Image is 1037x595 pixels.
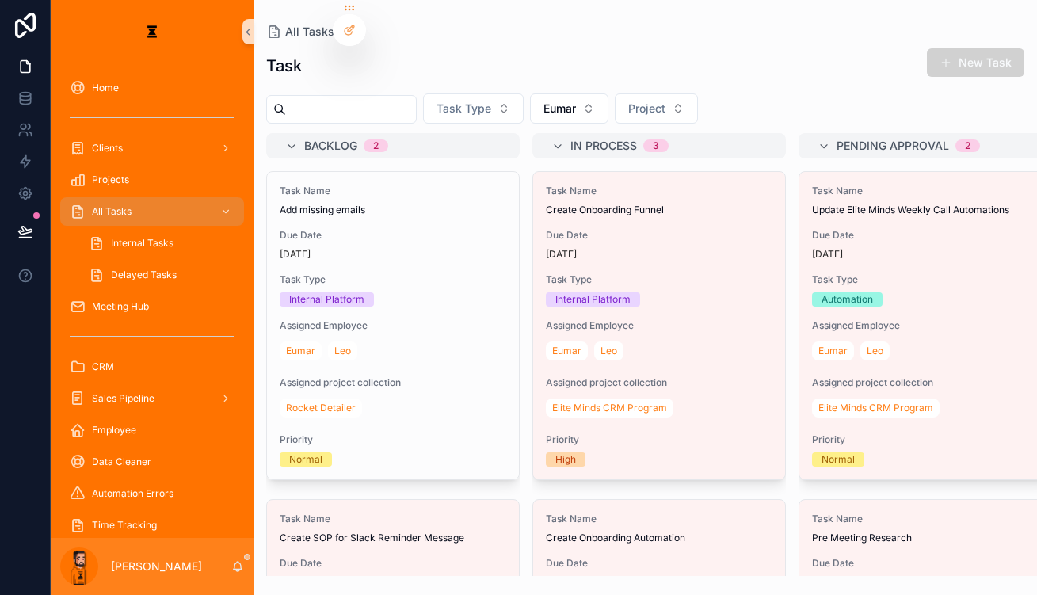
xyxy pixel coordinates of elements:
img: App logo [139,19,165,44]
span: Priority [546,433,772,446]
div: Normal [289,452,322,467]
a: CRM [60,353,244,381]
span: CRM [92,360,114,373]
span: Task Type [437,101,491,116]
a: Eumar [280,341,322,360]
span: Elite Minds CRM Program [552,402,667,414]
div: High [555,452,576,467]
span: Pending Approval [837,138,949,154]
a: Meeting Hub [60,292,244,321]
span: Assigned project collection [546,376,772,389]
span: Eumar [286,345,315,357]
span: Rocket Detailer [286,402,356,414]
a: Leo [594,341,623,360]
span: Priority [280,433,506,446]
span: Due Date [280,557,506,570]
span: Add missing emails [280,204,506,216]
span: Due Date [546,557,772,570]
a: All Tasks [60,197,244,226]
a: Employee [60,416,244,444]
span: Project [628,101,665,116]
a: Leo [328,341,357,360]
a: Home [60,74,244,102]
span: Task Type [546,273,772,286]
div: Automation [822,292,873,307]
span: Eumar [552,345,581,357]
a: Task NameCreate Onboarding FunnelDue Date[DATE]Task TypeInternal PlatformAssigned EmployeeEumarLe... [532,171,786,480]
span: Task Name [280,513,506,525]
button: Select Button [423,93,524,124]
div: 3 [653,139,659,152]
span: Clients [92,142,123,154]
div: Internal Platform [289,292,364,307]
span: Due Date [280,229,506,242]
span: Task Type [280,273,506,286]
a: Automation Errors [60,479,244,508]
h1: Task [266,55,302,77]
span: Employee [92,424,136,437]
a: Data Cleaner [60,448,244,476]
span: Backlog [304,138,357,154]
a: Rocket Detailer [280,399,362,418]
a: All Tasks [266,24,334,40]
a: Leo [860,341,890,360]
a: Sales Pipeline [60,384,244,413]
span: Eumar [543,101,576,116]
span: Elite Minds CRM Program [818,402,933,414]
span: Eumar [818,345,848,357]
span: Sales Pipeline [92,392,154,405]
span: Task Name [546,185,772,197]
div: Normal [822,452,855,467]
a: Internal Tasks [79,229,244,257]
span: Create SOP for Slack Reminder Message [280,532,506,544]
span: Task Name [280,185,506,197]
p: [DATE] [546,248,577,261]
a: Eumar [812,341,854,360]
a: Elite Minds CRM Program [812,399,940,418]
span: Leo [867,345,883,357]
a: Eumar [546,341,588,360]
span: Assigned Employee [546,319,772,332]
span: Due Date [546,229,772,242]
button: Select Button [530,93,608,124]
span: Create Onboarding Automation [546,532,772,544]
div: scrollable content [51,63,254,538]
span: Home [92,82,119,94]
a: Elite Minds CRM Program [546,399,673,418]
p: [DATE] [812,248,843,261]
span: Create Onboarding Funnel [546,204,772,216]
a: Delayed Tasks [79,261,244,289]
span: Assigned Employee [280,319,506,332]
a: Clients [60,134,244,162]
a: Task NameAdd missing emailsDue Date[DATE]Task TypeInternal PlatformAssigned EmployeeEumarLeoAssig... [266,171,520,480]
span: Task Name [546,513,772,525]
p: [DATE] [280,248,311,261]
span: Assigned project collection [280,376,506,389]
button: New Task [927,48,1024,77]
span: Leo [600,345,617,357]
p: [PERSON_NAME] [111,559,202,574]
span: Delayed Tasks [111,269,177,281]
span: All Tasks [92,205,132,218]
div: 2 [373,139,379,152]
span: Meeting Hub [92,300,149,313]
span: All Tasks [285,24,334,40]
div: Internal Platform [555,292,631,307]
span: Leo [334,345,351,357]
a: Projects [60,166,244,194]
span: In Process [570,138,637,154]
span: Internal Tasks [111,237,173,250]
span: Automation Errors [92,487,173,500]
button: Select Button [615,93,698,124]
div: 2 [965,139,970,152]
span: Projects [92,174,129,186]
span: Data Cleaner [92,456,151,468]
